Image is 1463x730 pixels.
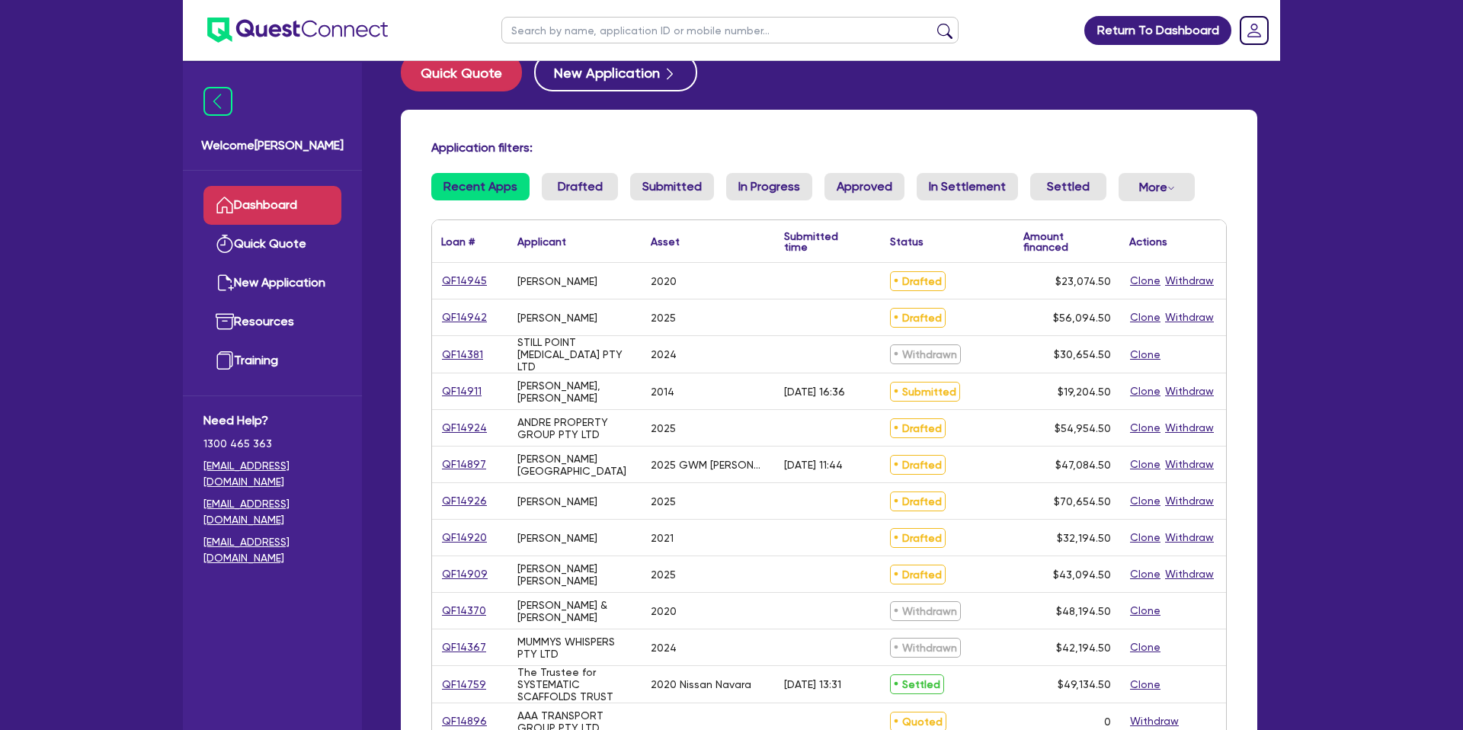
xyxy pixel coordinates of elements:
div: 0 [1104,716,1111,728]
a: [EMAIL_ADDRESS][DOMAIN_NAME] [203,496,341,528]
div: [DATE] 16:36 [784,386,845,398]
button: Withdraw [1164,272,1215,290]
span: $23,074.50 [1055,275,1111,287]
a: QF14367 [441,639,487,656]
div: Amount financed [1023,231,1111,252]
button: Clone [1129,383,1161,400]
div: Applicant [517,236,566,247]
span: Drafted [890,565,946,584]
div: [PERSON_NAME] [517,532,597,544]
span: Submitted [890,382,960,402]
span: Settled [890,674,944,694]
a: QF14926 [441,492,488,510]
div: [PERSON_NAME] & [PERSON_NAME] [517,599,632,623]
button: Clone [1129,565,1161,583]
button: Clone [1129,272,1161,290]
a: QF14942 [441,309,488,326]
span: $56,094.50 [1053,312,1111,324]
img: quest-connect-logo-blue [207,18,388,43]
img: quick-quote [216,235,234,253]
a: New Application [203,264,341,303]
span: Welcome [PERSON_NAME] [201,136,344,155]
button: Withdraw [1164,309,1215,326]
span: Drafted [890,455,946,475]
div: [PERSON_NAME][GEOGRAPHIC_DATA] [517,453,632,477]
span: $43,094.50 [1053,568,1111,581]
div: 2025 [651,312,676,324]
button: Withdraw [1164,456,1215,473]
div: 2020 Nissan Navara [651,678,751,690]
span: $32,194.50 [1057,532,1111,544]
span: Withdrawn [890,638,961,658]
div: 2025 [651,422,676,434]
div: Actions [1129,236,1167,247]
img: new-application [216,274,234,292]
button: New Application [534,53,697,91]
input: Search by name, application ID or mobile number... [501,17,959,43]
button: Withdraw [1164,565,1215,583]
a: QF14897 [441,456,487,473]
h4: Application filters: [431,140,1227,155]
img: resources [216,312,234,331]
div: STILL POINT [MEDICAL_DATA] PTY LTD [517,336,632,373]
div: 2025 GWM [PERSON_NAME] [651,459,766,471]
img: icon-menu-close [203,87,232,116]
button: Quick Quote [401,53,522,91]
div: 2024 [651,348,677,360]
button: Clone [1129,309,1161,326]
a: Submitted [630,173,714,200]
div: [DATE] 11:44 [784,459,843,471]
div: The Trustee for SYSTEMATIC SCAFFOLDS TRUST [517,666,632,703]
a: QF14759 [441,676,487,693]
a: Quick Quote [401,53,534,91]
span: $54,954.50 [1055,422,1111,434]
span: $48,194.50 [1056,605,1111,617]
a: Settled [1030,173,1106,200]
div: 2020 [651,275,677,287]
div: 2014 [651,386,674,398]
a: QF14381 [441,346,484,363]
a: QF14896 [441,712,488,730]
span: $70,654.50 [1054,495,1111,507]
div: [PERSON_NAME], [PERSON_NAME] [517,379,632,404]
a: QF14911 [441,383,482,400]
button: Clone [1129,492,1161,510]
span: Drafted [890,491,946,511]
a: Return To Dashboard [1084,16,1231,45]
div: [DATE] 13:31 [784,678,841,690]
a: In Progress [726,173,812,200]
span: Drafted [890,418,946,438]
div: 2020 [651,605,677,617]
a: In Settlement [917,173,1018,200]
span: Withdrawn [890,344,961,364]
a: Approved [824,173,904,200]
button: Clone [1129,529,1161,546]
div: [PERSON_NAME] [PERSON_NAME] [517,562,632,587]
a: Recent Apps [431,173,530,200]
button: Withdraw [1164,419,1215,437]
span: Drafted [890,528,946,548]
span: Need Help? [203,411,341,430]
span: $42,194.50 [1056,642,1111,654]
div: Asset [651,236,680,247]
button: Clone [1129,419,1161,437]
span: $19,204.50 [1058,386,1111,398]
div: Loan # [441,236,475,247]
button: Withdraw [1164,383,1215,400]
a: Quick Quote [203,225,341,264]
button: Withdraw [1164,529,1215,546]
button: Withdraw [1164,492,1215,510]
a: QF14945 [441,272,488,290]
span: Drafted [890,308,946,328]
div: 2024 [651,642,677,654]
img: training [216,351,234,370]
a: Drafted [542,173,618,200]
a: [EMAIL_ADDRESS][DOMAIN_NAME] [203,534,341,566]
div: [PERSON_NAME] [517,312,597,324]
span: $49,134.50 [1058,678,1111,690]
div: [PERSON_NAME] [517,495,597,507]
div: Submitted time [784,231,858,252]
button: Dropdown toggle [1119,173,1195,201]
button: Clone [1129,602,1161,620]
